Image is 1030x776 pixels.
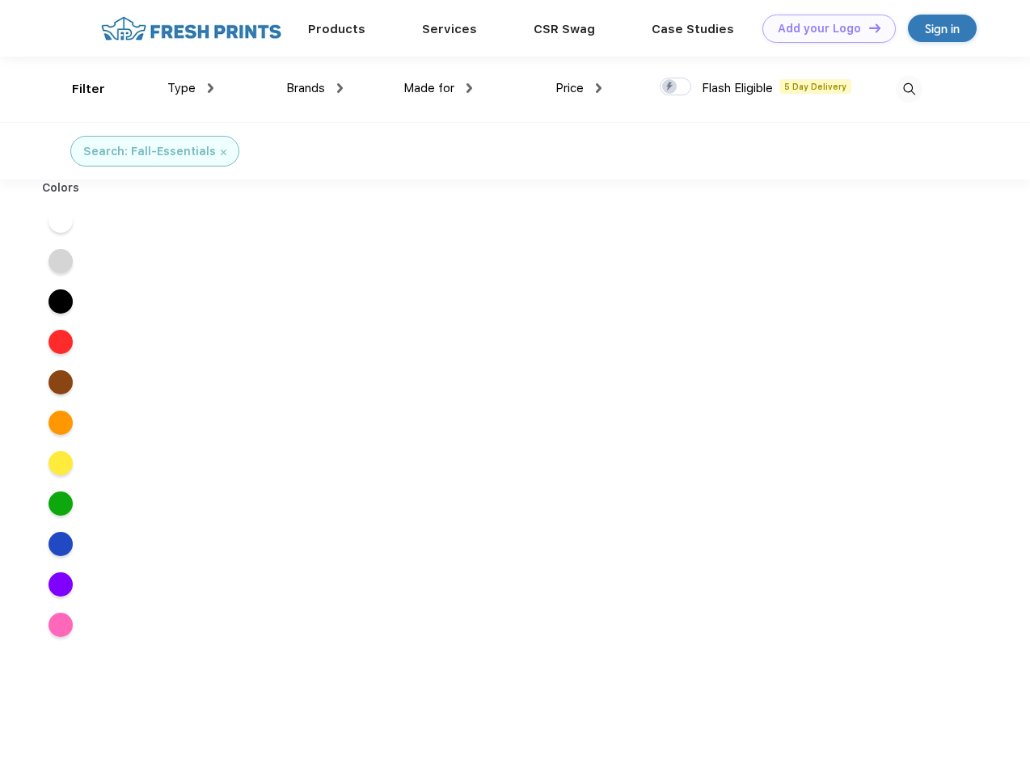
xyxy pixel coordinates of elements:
[466,83,472,93] img: dropdown.png
[908,15,977,42] a: Sign in
[308,22,365,36] a: Products
[702,81,773,95] span: Flash Eligible
[869,23,880,32] img: DT
[596,83,602,93] img: dropdown.png
[96,15,286,43] img: fo%20logo%202.webp
[555,81,584,95] span: Price
[286,81,325,95] span: Brands
[403,81,454,95] span: Made for
[30,179,92,196] div: Colors
[779,79,851,94] span: 5 Day Delivery
[208,83,213,93] img: dropdown.png
[896,76,922,103] img: desktop_search.svg
[167,81,196,95] span: Type
[83,143,216,160] div: Search: Fall-Essentials
[337,83,343,93] img: dropdown.png
[221,150,226,155] img: filter_cancel.svg
[925,19,960,38] div: Sign in
[778,22,861,36] div: Add your Logo
[72,80,105,99] div: Filter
